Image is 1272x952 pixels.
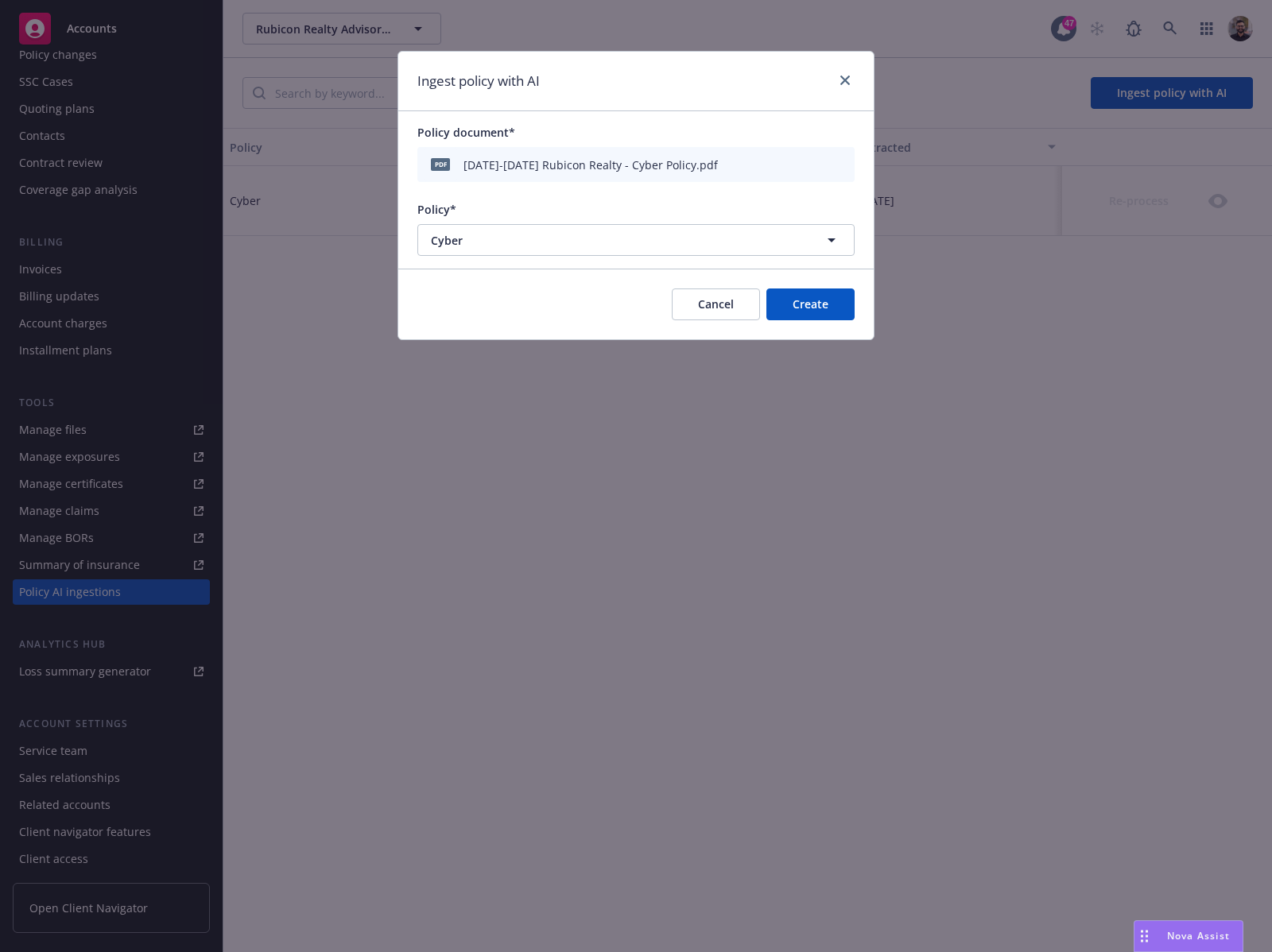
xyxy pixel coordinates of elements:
button: Nova Assist [1134,920,1243,952]
a: close [836,71,855,90]
button: Create [766,288,855,320]
span: pdf [431,158,450,170]
button: Cancel [672,288,760,320]
span: Nova Assist [1167,929,1230,942]
div: [DATE]-[DATE] Rubicon Realty - Cyber Policy.pdf [463,157,718,173]
span: Policy* [417,202,456,217]
span: Cyber [431,232,783,249]
button: Cyber [417,224,855,256]
div: Drag to move [1134,921,1154,951]
span: Policy document* [417,125,515,140]
h1: Ingest policy with AI [417,71,540,91]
